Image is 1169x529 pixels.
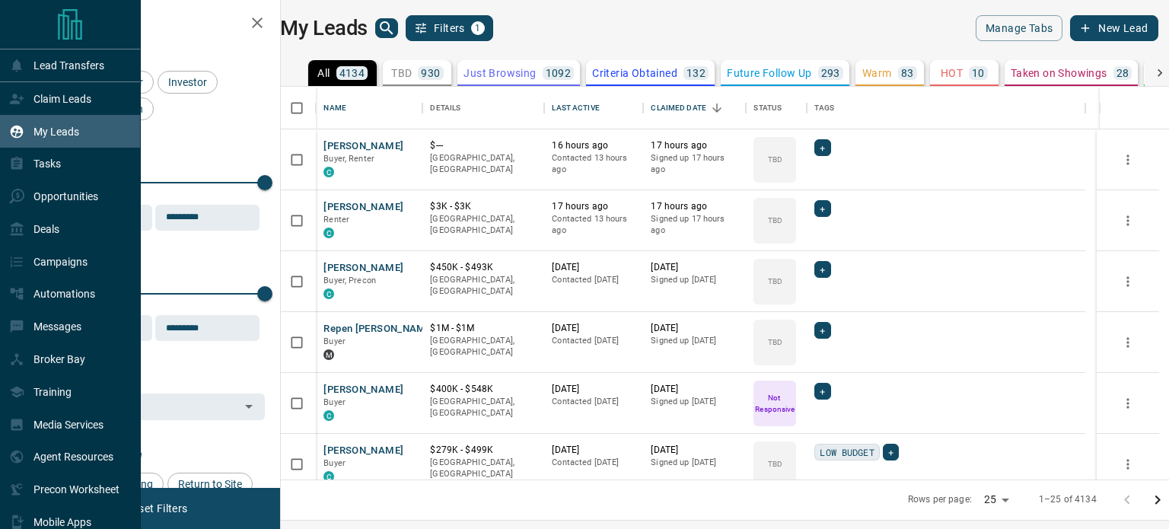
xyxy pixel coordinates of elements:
span: + [820,323,825,338]
span: + [888,445,893,460]
p: [GEOGRAPHIC_DATA], [GEOGRAPHIC_DATA] [430,213,537,237]
button: [PERSON_NAME] [323,200,403,215]
div: + [814,200,830,217]
p: TBD [768,336,782,348]
p: Warm [862,68,892,78]
div: Status [746,87,807,129]
p: 17 hours ago [651,200,738,213]
p: TBD [391,68,412,78]
div: condos.ca [323,288,334,299]
p: $279K - $499K [430,444,537,457]
div: Last Active [544,87,643,129]
button: Sort [706,97,728,119]
div: + [883,444,899,460]
p: [DATE] [552,383,635,396]
div: Details [430,87,460,129]
p: [DATE] [651,444,738,457]
div: + [814,383,830,400]
p: [GEOGRAPHIC_DATA], [GEOGRAPHIC_DATA] [430,335,537,359]
p: 4134 [339,68,365,78]
button: more [1116,331,1139,354]
p: 1092 [546,68,572,78]
p: $450K - $493K [430,261,537,274]
div: Details [422,87,544,129]
button: more [1116,209,1139,232]
div: Last Active [552,87,599,129]
span: + [820,262,825,277]
span: Investor [163,76,212,88]
p: Contacted [DATE] [552,396,635,408]
button: [PERSON_NAME] [323,261,403,276]
h1: My Leads [280,16,368,40]
p: 16 hours ago [552,139,635,152]
span: LOW BUDGET [820,445,874,460]
p: Contacted [DATE] [552,274,635,286]
div: Claimed Date [643,87,746,129]
p: [GEOGRAPHIC_DATA], [GEOGRAPHIC_DATA] [430,396,537,419]
p: Contacted 13 hours ago [552,213,635,237]
span: Buyer [323,336,346,346]
button: Filters1 [406,15,493,41]
div: Name [316,87,422,129]
div: condos.ca [323,410,334,421]
button: search button [375,18,398,38]
span: Buyer, Renter [323,154,374,164]
p: $400K - $548K [430,383,537,396]
button: Open [238,396,260,417]
p: [DATE] [651,383,738,396]
button: more [1116,148,1139,171]
span: + [820,201,825,216]
p: [DATE] [651,261,738,274]
button: more [1116,453,1139,476]
p: 28 [1116,68,1129,78]
p: 17 hours ago [552,200,635,213]
button: New Lead [1070,15,1158,41]
p: 17 hours ago [651,139,738,152]
button: more [1116,392,1139,415]
div: Tags [807,87,1085,129]
button: Manage Tabs [976,15,1062,41]
div: condos.ca [323,167,334,177]
p: $--- [430,139,537,152]
p: Signed up [DATE] [651,457,738,469]
div: Investor [158,71,218,94]
p: Contacted 13 hours ago [552,152,635,176]
p: TBD [768,154,782,165]
span: + [820,384,825,399]
p: TBD [768,276,782,287]
span: Return to Site [173,478,247,490]
p: Contacted [DATE] [552,457,635,469]
div: condos.ca [323,471,334,482]
span: Buyer [323,458,346,468]
p: Taken on Showings [1011,68,1107,78]
p: Signed up [DATE] [651,274,738,286]
p: Rows per page: [908,493,972,506]
span: Buyer [323,397,346,407]
p: [GEOGRAPHIC_DATA], [GEOGRAPHIC_DATA] [430,152,537,176]
div: condos.ca [323,228,334,238]
div: Tags [814,87,834,129]
button: Reset Filters [116,496,197,521]
p: $1M - $1M [430,322,537,335]
p: $3K - $3K [430,200,537,213]
button: [PERSON_NAME] [323,444,403,458]
p: Not Responsive [755,392,795,415]
button: Repen [PERSON_NAME] [323,322,435,336]
p: [GEOGRAPHIC_DATA], [GEOGRAPHIC_DATA] [430,457,537,480]
p: Signed up 17 hours ago [651,213,738,237]
span: 1 [473,23,483,33]
p: [DATE] [552,444,635,457]
div: + [814,261,830,278]
span: + [820,140,825,155]
p: 83 [901,68,914,78]
p: TBD [768,215,782,226]
p: 10 [972,68,985,78]
div: mrloft.ca [323,349,334,360]
p: 1–25 of 4134 [1039,493,1097,506]
button: [PERSON_NAME] [323,139,403,154]
p: Contacted [DATE] [552,335,635,347]
button: more [1116,270,1139,293]
div: Name [323,87,346,129]
p: All [317,68,330,78]
p: HOT [941,68,963,78]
